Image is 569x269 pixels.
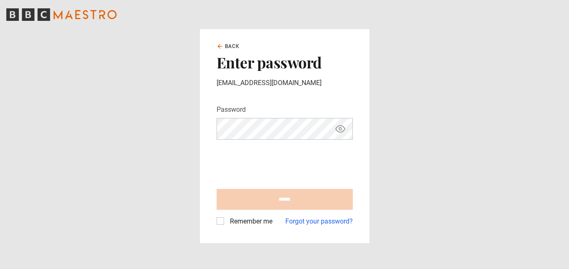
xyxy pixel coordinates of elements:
[217,53,353,71] h2: Enter password
[227,216,272,226] label: Remember me
[217,105,246,115] label: Password
[333,122,347,136] button: Show password
[285,216,353,226] a: Forgot your password?
[217,78,353,88] p: [EMAIL_ADDRESS][DOMAIN_NAME]
[217,146,343,179] iframe: reCAPTCHA
[225,43,240,50] span: Back
[6,8,117,21] svg: BBC Maestro
[217,43,240,50] a: Back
